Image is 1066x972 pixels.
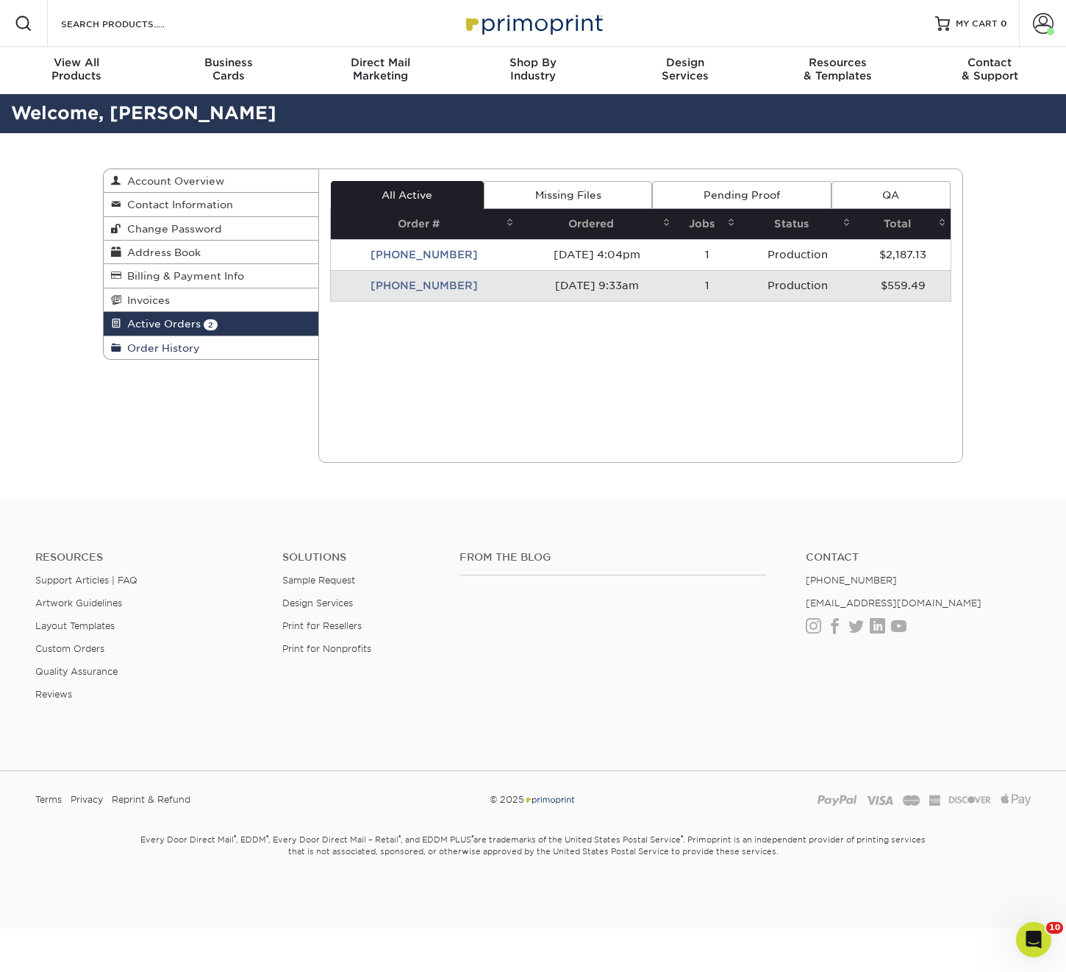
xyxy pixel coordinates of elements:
span: Direct Mail [304,56,457,69]
a: Active Orders 2 [104,312,318,336]
span: Shop By [457,56,609,69]
a: DesignServices [609,47,762,94]
img: Primoprint [524,794,576,805]
a: Contact& Support [914,47,1066,94]
span: 0 [1001,18,1007,29]
span: 10 [1046,922,1063,934]
iframe: Intercom live chat [1016,922,1051,957]
span: Change Password [121,223,222,235]
a: Custom Orders [35,643,104,654]
sup: ® [234,834,236,841]
span: Order History [121,342,200,354]
th: Jobs [675,209,740,239]
h4: Solutions [282,551,437,564]
sup: ® [398,834,401,841]
a: Design Services [282,597,353,609]
a: Account Overview [104,169,318,193]
a: Direct MailMarketing [304,47,457,94]
div: Marketing [304,56,457,82]
td: 1 [675,239,740,270]
div: Cards [152,56,304,82]
sup: ® [471,834,473,841]
span: Contact Information [121,199,233,210]
td: [PHONE_NUMBER] [331,270,519,301]
td: [DATE] 4:04pm [518,239,675,270]
sup: ® [681,834,683,841]
div: Services [609,56,762,82]
span: Account Overview [121,175,224,187]
div: & Support [914,56,1066,82]
td: Production [740,239,855,270]
a: Change Password [104,217,318,241]
input: SEARCH PRODUCTS..... [60,15,203,32]
a: Invoices [104,288,318,312]
td: Production [740,270,855,301]
span: Business [152,56,304,69]
th: Ordered [518,209,675,239]
div: & Templates [762,56,914,82]
a: Address Book [104,241,318,264]
span: 2 [204,319,218,330]
img: Primoprint [459,7,607,39]
a: Shop ByIndustry [457,47,609,94]
span: Active Orders [121,318,201,330]
a: All Active [331,181,484,209]
a: Layout Templates [35,620,115,631]
a: QA [831,181,951,209]
a: Missing Files [484,181,652,209]
a: Privacy [71,789,103,811]
td: $559.49 [855,270,951,301]
a: Contact [806,551,1031,564]
a: Contact Information [104,193,318,216]
a: Billing & Payment Info [104,264,318,288]
span: Resources [762,56,914,69]
a: Order History [104,336,318,359]
sup: ® [266,834,268,841]
small: Every Door Direct Mail , EDDM , Every Door Direct Mail – Retail , and EDDM PLUS are trademarks of... [103,829,963,893]
h4: From the Blog [459,551,766,564]
a: Quality Assurance [35,666,118,677]
span: MY CART [956,18,998,30]
div: © 2025 [363,789,702,811]
div: Industry [457,56,609,82]
span: Contact [914,56,1066,69]
th: Order # [331,209,519,239]
a: Print for Nonprofits [282,643,371,654]
a: [EMAIL_ADDRESS][DOMAIN_NAME] [806,597,981,609]
a: [PHONE_NUMBER] [806,575,897,586]
td: [PHONE_NUMBER] [331,239,519,270]
h4: Resources [35,551,260,564]
span: Address Book [121,246,201,258]
td: 1 [675,270,740,301]
td: [DATE] 9:33am [518,270,675,301]
td: $2,187.13 [855,239,951,270]
span: Design [609,56,762,69]
a: BusinessCards [152,47,304,94]
span: Billing & Payment Info [121,270,244,282]
span: Invoices [121,294,170,306]
a: Reprint & Refund [112,789,190,811]
a: Resources& Templates [762,47,914,94]
a: Reviews [35,689,72,700]
a: Print for Resellers [282,620,362,631]
a: Support Articles | FAQ [35,575,137,586]
a: Artwork Guidelines [35,597,122,609]
a: Sample Request [282,575,355,586]
th: Total [855,209,951,239]
a: Terms [35,789,62,811]
a: Pending Proof [652,181,831,209]
iframe: Google Customer Reviews [4,927,125,967]
th: Status [740,209,855,239]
